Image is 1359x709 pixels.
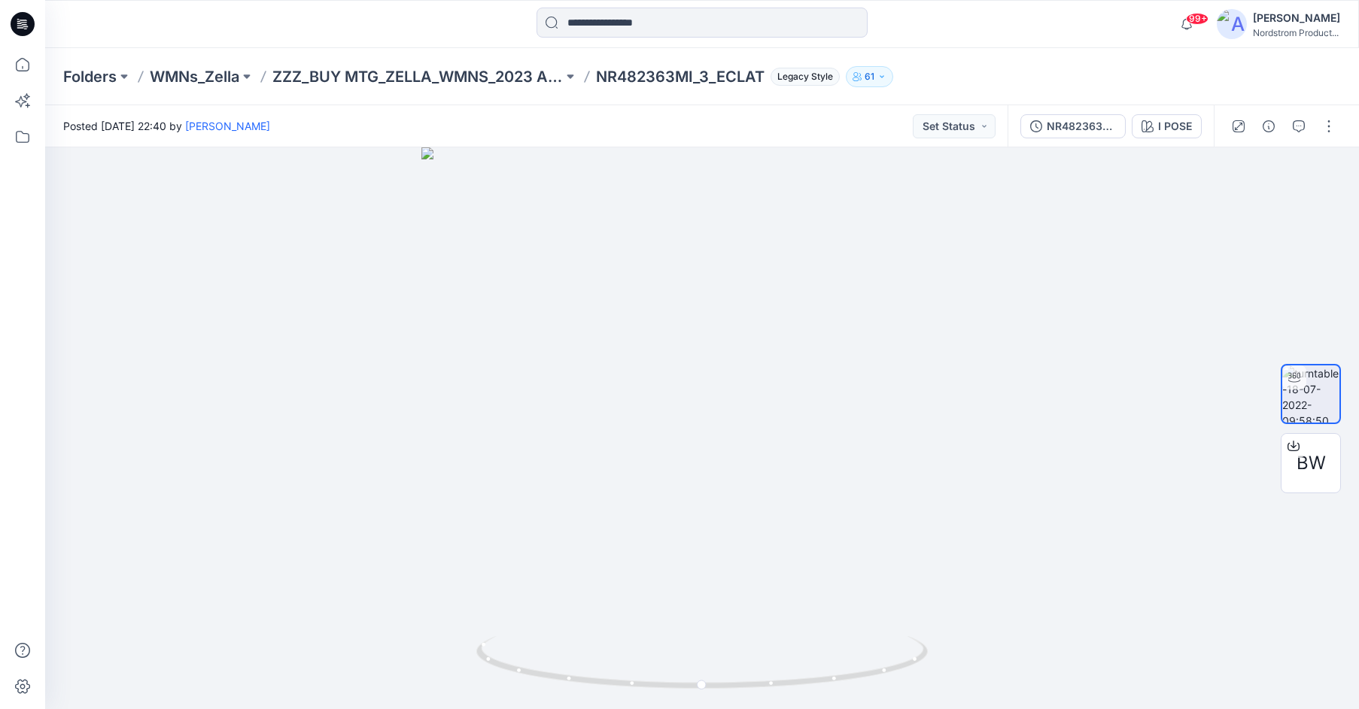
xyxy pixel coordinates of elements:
div: Nordstrom Product... [1253,27,1340,38]
button: Details [1257,114,1281,138]
button: NR482363MI_3_ECLAT [1020,114,1126,138]
div: NR482363MI_3_ECLAT [1047,118,1116,135]
span: Legacy Style [771,68,840,86]
a: [PERSON_NAME] [185,120,270,132]
div: [PERSON_NAME] [1253,9,1340,27]
button: I POSE [1132,114,1202,138]
a: Folders [63,66,117,87]
img: turntable-18-07-2022-09:58:50 [1282,365,1339,423]
a: WMNs_Zella [150,66,239,87]
p: 61 [865,68,874,85]
div: I POSE [1158,118,1192,135]
span: Posted [DATE] 22:40 by [63,118,270,134]
button: Legacy Style [765,66,840,87]
span: 99+ [1186,13,1209,25]
span: BW [1297,450,1326,477]
a: ZZZ_BUY MTG_ZELLA_WMNS_2023 ANNIV (Clone) [272,66,563,87]
button: 61 [846,66,893,87]
p: NR482363MI_3_ECLAT [596,66,765,87]
img: avatar [1217,9,1247,39]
